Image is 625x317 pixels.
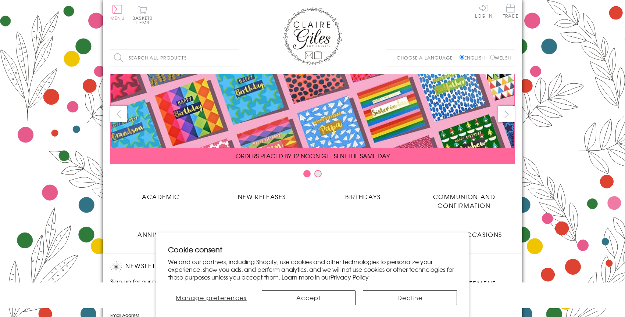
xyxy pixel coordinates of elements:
a: Anniversary [110,224,211,239]
button: Menu [110,5,125,20]
input: Welsh [490,55,495,60]
a: Log In [475,4,493,18]
input: Search all products [110,50,239,66]
span: New Releases [238,192,286,201]
a: Trade [503,4,518,19]
button: Decline [363,290,457,305]
a: Academic [110,187,211,201]
span: Wedding Occasions [426,230,502,239]
div: Carousel Pagination [110,170,515,181]
a: Age Cards [211,224,312,239]
img: Claire Giles Greetings Cards [283,7,342,65]
button: Accept [262,290,356,305]
a: Privacy Policy [331,273,369,281]
button: next [498,106,515,122]
span: Age Cards [242,230,282,239]
span: Anniversary [137,230,184,239]
span: Birthdays [345,192,381,201]
span: Sympathy [346,230,380,239]
button: Basket0 items [132,6,153,25]
a: Birthdays [312,187,414,201]
span: 0 items [136,15,153,26]
label: English [460,54,489,61]
a: Sympathy [312,224,414,239]
input: English [460,55,464,60]
button: Carousel Page 1 (Current Slide) [303,170,311,177]
button: Manage preferences [168,290,254,305]
h2: Newsletter [110,261,235,272]
a: New Releases [211,187,312,201]
label: Welsh [490,54,511,61]
span: Menu [110,15,125,21]
button: Carousel Page 2 [314,170,322,177]
span: ORDERS PLACED BY 12 NOON GET SENT THE SAME DAY [236,151,390,160]
input: Search [232,50,239,66]
p: Sign up for our newsletter to receive the latest product launches, news and offers directly to yo... [110,277,235,303]
h2: Cookie consent [168,244,457,255]
span: Trade [503,4,518,18]
span: Manage preferences [176,293,247,302]
p: Choose a language: [397,54,458,61]
span: Communion and Confirmation [433,192,496,210]
a: Wedding Occasions [414,224,515,239]
p: We and our partners, including Shopify, use cookies and other technologies to personalize your ex... [168,258,457,281]
a: Communion and Confirmation [414,187,515,210]
span: Academic [142,192,180,201]
button: prev [110,106,127,122]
